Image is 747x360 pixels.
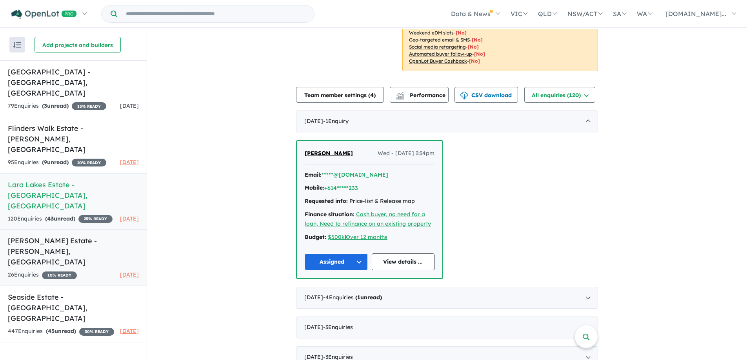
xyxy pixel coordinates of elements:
u: Automated buyer follow-up [409,51,472,57]
button: All enquiries (120) [524,87,595,103]
div: 120 Enquir ies [8,214,113,224]
h5: Lara Lakes Estate - [GEOGRAPHIC_DATA] , [GEOGRAPHIC_DATA] [8,179,139,211]
span: [PERSON_NAME] [305,150,353,157]
span: - 3 Enquir ies [323,324,353,331]
strong: ( unread) [42,159,69,166]
img: Openlot PRO Logo White [11,9,77,19]
strong: Requested info: [305,197,348,204]
a: $500k [328,233,345,241]
div: Price-list & Release map [305,197,434,206]
span: [No] [472,37,483,43]
strong: Finance situation: [305,211,354,218]
span: 15 % READY [72,102,106,110]
strong: Mobile: [305,184,324,191]
span: 1 [357,294,360,301]
span: 20 % READY [72,159,106,166]
a: View details ... [372,253,435,270]
img: download icon [460,92,468,99]
span: [No] [456,30,467,36]
img: bar-chart.svg [396,94,404,99]
span: 45 [48,327,55,335]
a: Cash buyer, no need for a loan, Need to refinance on an existing property [305,211,431,227]
div: 79 Enquir ies [8,101,106,111]
img: line-chart.svg [396,92,403,96]
strong: ( unread) [45,215,75,222]
u: Geo-targeted email & SMS [409,37,470,43]
div: 95 Enquir ies [8,158,106,167]
h5: Flinders Walk Estate - [PERSON_NAME] , [GEOGRAPHIC_DATA] [8,123,139,155]
span: 3 [44,102,47,109]
div: [DATE] [296,317,598,338]
strong: ( unread) [46,327,76,335]
strong: Email: [305,171,322,178]
span: [No] [474,51,485,57]
span: [DOMAIN_NAME]... [666,10,726,18]
span: 9 [44,159,47,166]
div: [DATE] [296,287,598,309]
span: 4 [370,92,374,99]
span: 25 % READY [78,215,113,223]
a: [PERSON_NAME] [305,149,353,158]
img: sort.svg [13,42,21,48]
button: Assigned [305,253,368,270]
h5: [GEOGRAPHIC_DATA] - [GEOGRAPHIC_DATA] , [GEOGRAPHIC_DATA] [8,67,139,98]
button: CSV download [454,87,518,103]
span: [DATE] [120,159,139,166]
strong: ( unread) [42,102,69,109]
span: [DATE] [120,102,139,109]
span: 43 [47,215,54,222]
span: Wed - [DATE] 3:34pm [378,149,434,158]
div: | [305,233,434,242]
span: - 1 Enquir y [323,118,349,125]
span: [DATE] [120,215,139,222]
button: Team member settings (4) [296,87,384,103]
span: 30 % READY [79,328,114,336]
strong: ( unread) [355,294,382,301]
div: 447 Enquir ies [8,327,114,336]
input: Try estate name, suburb, builder or developer [119,5,313,22]
h5: [PERSON_NAME] Estate - [PERSON_NAME] , [GEOGRAPHIC_DATA] [8,235,139,267]
a: Over 12 months [346,233,387,241]
span: Performance [397,92,445,99]
button: Add projects and builders [35,37,121,52]
u: OpenLot Buyer Cashback [409,58,467,64]
span: 10 % READY [42,271,77,279]
h5: Seaside Estate - [GEOGRAPHIC_DATA] , [GEOGRAPHIC_DATA] [8,292,139,324]
span: [DATE] [120,327,139,335]
u: Social media retargeting [409,44,466,50]
strong: Budget: [305,233,326,241]
span: [DATE] [120,271,139,278]
span: [No] [468,44,479,50]
button: Performance [390,87,449,103]
span: - 4 Enquir ies [323,294,382,301]
span: [No] [469,58,480,64]
div: [DATE] [296,110,598,132]
div: 26 Enquir ies [8,270,77,280]
u: Weekend eDM slots [409,30,454,36]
